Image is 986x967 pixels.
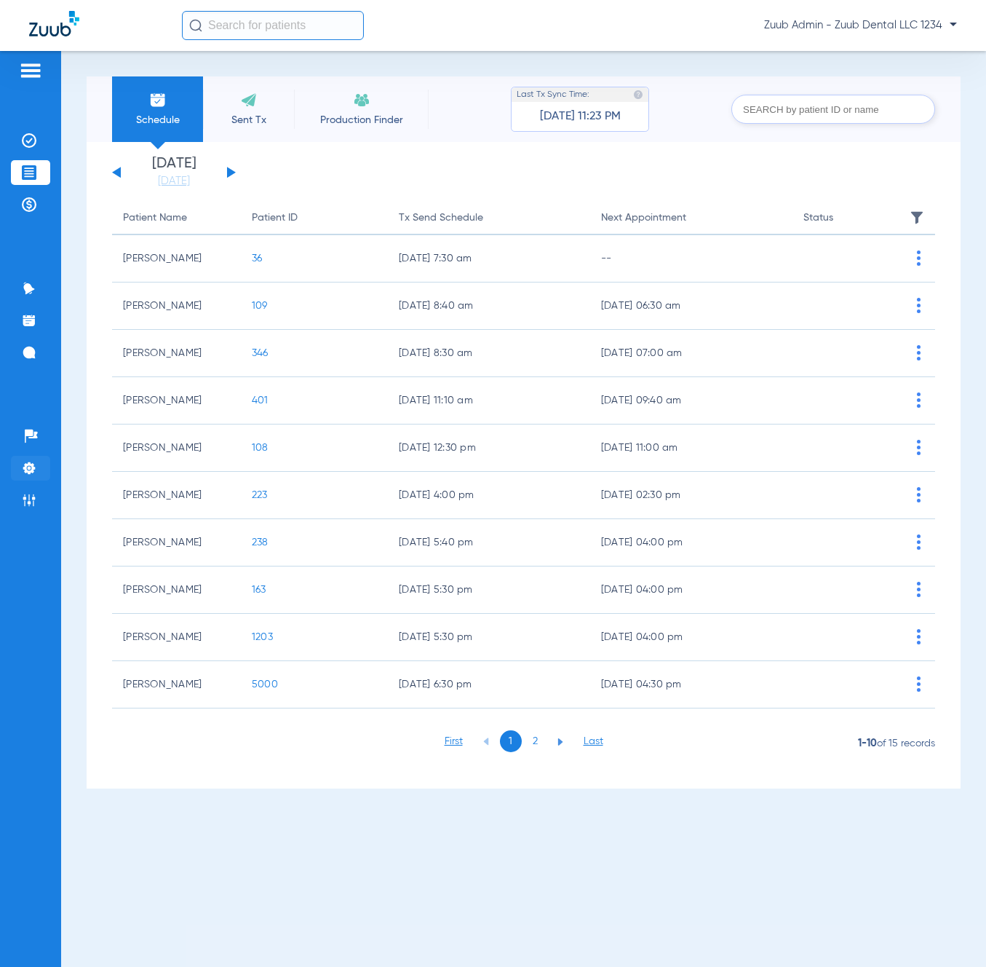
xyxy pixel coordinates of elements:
td: [DATE] 09:40 am [590,377,792,425]
img: group-vertical.svg [917,487,921,502]
input: SEARCH by patient ID or name [731,95,935,124]
span: [DATE] 5:30 pm [399,630,579,644]
img: last sync help info [633,90,643,100]
td: [PERSON_NAME] [112,519,241,567]
img: group-vertical.svg [917,250,921,266]
li: [DATE] [130,157,218,189]
div: Patient ID [252,210,377,226]
span: 238 [252,537,269,548]
span: [DATE] 11:10 am [399,393,579,408]
li: First [445,734,463,749]
span: 223 [252,490,268,500]
img: Schedule [149,91,167,108]
span: [DATE] 6:30 pm [399,677,579,692]
li: Last [584,734,603,749]
input: Search for patients [182,11,364,40]
img: Zuub Logo [29,11,79,36]
span: Zuub Admin - Zuub Dental LLC 1234 [764,18,957,33]
span: [DATE] 11:23 PM [540,109,621,124]
img: group-vertical.svg [917,582,921,597]
img: Recare [353,91,370,108]
img: group-vertical.svg [917,298,921,313]
span: Last Tx Sync Time: [517,87,589,102]
span: 1203 [252,632,273,642]
td: [PERSON_NAME] [112,330,241,377]
td: [PERSON_NAME] [112,614,241,661]
img: arrow-right-blue.svg [557,738,563,746]
span: [DATE] 12:30 pm [399,441,579,455]
td: [DATE] 04:00 pm [590,567,792,614]
td: [DATE] 07:00 am [590,330,792,377]
td: [PERSON_NAME] [112,567,241,614]
td: [DATE] 04:00 pm [590,614,792,661]
span: [DATE] 8:40 am [399,299,579,313]
div: Patient Name [123,210,187,226]
span: 36 [252,253,263,264]
span: 108 [252,443,269,453]
td: [DATE] 02:30 pm [590,472,792,519]
img: arrow-left-blue.svg [483,738,489,746]
span: [DATE] 4:00 pm [399,488,579,502]
span: [DATE] 7:30 am [399,251,579,266]
img: group-vertical.svg [917,629,921,644]
td: [PERSON_NAME] [112,425,241,472]
span: [DATE] 5:40 pm [399,535,579,550]
div: Tx Send Schedule [399,210,579,226]
img: group-vertical.svg [917,676,921,692]
span: 163 [252,585,266,595]
td: [PERSON_NAME] [112,472,241,519]
img: group-vertical.svg [917,345,921,360]
b: 1-10 [858,738,877,749]
div: Next Appointment [601,210,686,226]
div: Tx Send Schedule [399,210,483,226]
span: 401 [252,395,269,406]
td: [PERSON_NAME] [112,235,241,283]
div: Patient ID [252,210,298,226]
span: Schedule [123,113,192,127]
div: Status [803,210,892,226]
div: Patient Name [123,210,230,226]
div: Status [803,210,833,226]
span: Sent Tx [214,113,283,127]
td: [PERSON_NAME] [112,661,241,709]
li: 1 [500,730,522,752]
span: 5000 [252,679,278,690]
img: Sent Tx [240,91,258,108]
td: [DATE] 04:30 pm [590,661,792,709]
li: 2 [525,730,546,752]
img: filter.svg [910,210,924,225]
img: Search Icon [189,19,202,32]
td: [DATE] 06:30 am [590,283,792,330]
span: Production Finder [305,113,418,127]
td: [PERSON_NAME] [112,283,241,330]
td: -- [590,235,792,283]
td: [PERSON_NAME] [112,377,241,425]
a: [DATE] [130,174,218,189]
span: of 15 records [858,730,935,757]
td: [DATE] 11:00 am [590,425,792,472]
span: [DATE] 5:30 pm [399,583,579,597]
span: 109 [252,301,268,311]
span: 346 [252,348,269,358]
img: group-vertical.svg [917,392,921,408]
div: Next Appointment [601,210,782,226]
td: [DATE] 04:00 pm [590,519,792,567]
img: group-vertical.svg [917,534,921,550]
img: hamburger-icon [19,62,42,79]
img: group-vertical.svg [917,440,921,455]
span: [DATE] 8:30 am [399,346,579,360]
